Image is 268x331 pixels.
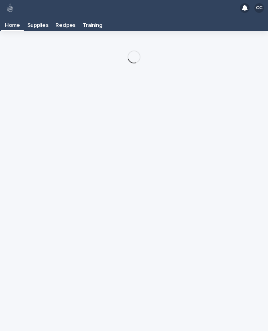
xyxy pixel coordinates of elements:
[5,3,15,13] img: 80hjoBaRqlyywVK24fQd
[52,16,79,31] a: Recipes
[254,3,264,13] div: CC
[24,16,52,31] a: Supplies
[55,16,75,29] p: Recipes
[27,16,49,29] p: Supplies
[1,16,24,30] a: Home
[83,16,102,29] p: Training
[79,16,106,31] a: Training
[5,16,20,29] p: Home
